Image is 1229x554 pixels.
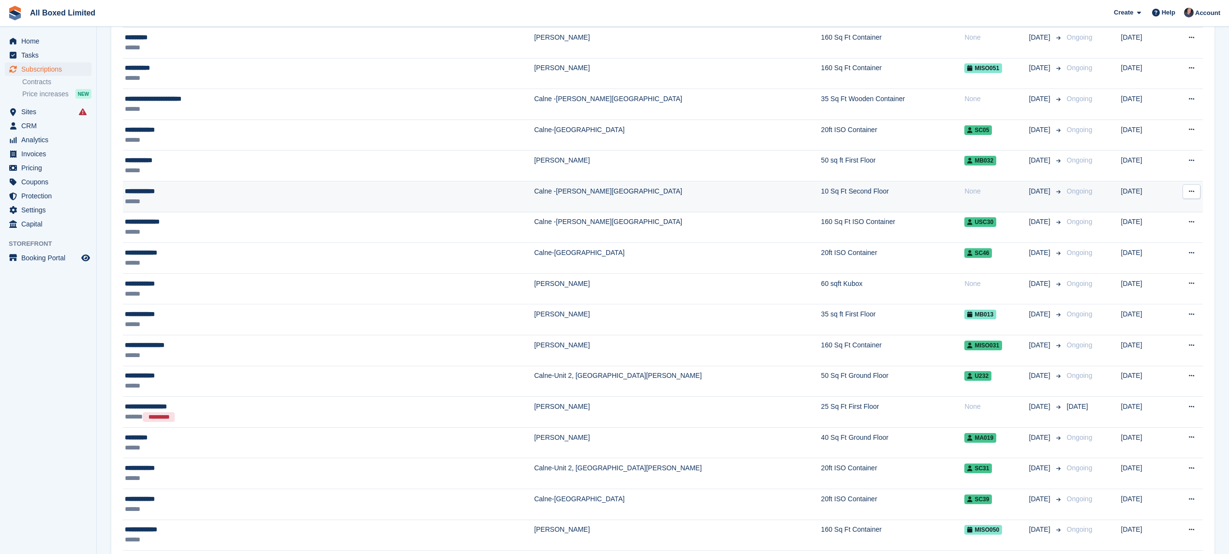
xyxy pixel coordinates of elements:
[21,119,79,133] span: CRM
[1121,243,1169,274] td: [DATE]
[821,366,965,397] td: 50 Sq Ft Ground Floor
[964,279,1029,289] div: None
[964,94,1029,104] div: None
[1121,489,1169,520] td: [DATE]
[22,77,91,87] a: Contracts
[821,212,965,243] td: 160 Sq Ft ISO Container
[964,341,1002,350] span: MISO031
[964,156,996,165] span: MB032
[5,203,91,217] a: menu
[21,62,79,76] span: Subscriptions
[1029,402,1052,412] span: [DATE]
[1029,63,1052,73] span: [DATE]
[821,427,965,458] td: 40 Sq Ft Ground Floor
[964,32,1029,43] div: None
[1029,371,1052,381] span: [DATE]
[1121,58,1169,89] td: [DATE]
[21,34,79,48] span: Home
[1067,525,1093,533] span: Ongoing
[964,433,996,443] span: MA019
[821,335,965,366] td: 160 Sq Ft Container
[9,239,96,249] span: Storefront
[534,243,821,274] td: Calne-[GEOGRAPHIC_DATA]
[534,28,821,59] td: [PERSON_NAME]
[1067,218,1093,225] span: Ongoing
[821,397,965,428] td: 25 Sq Ft First Floor
[1029,524,1052,535] span: [DATE]
[5,161,91,175] a: menu
[5,119,91,133] a: menu
[21,48,79,62] span: Tasks
[534,458,821,489] td: Calne-Unit 2, [GEOGRAPHIC_DATA][PERSON_NAME]
[21,133,79,147] span: Analytics
[1067,434,1093,441] span: Ongoing
[1121,397,1169,428] td: [DATE]
[821,273,965,304] td: 60 sqft Kubox
[534,58,821,89] td: [PERSON_NAME]
[5,217,91,231] a: menu
[22,89,91,99] a: Price increases NEW
[1121,427,1169,458] td: [DATE]
[821,58,965,89] td: 160 Sq Ft Container
[534,150,821,181] td: [PERSON_NAME]
[1067,495,1093,503] span: Ongoing
[1029,155,1052,165] span: [DATE]
[1067,372,1093,379] span: Ongoing
[5,48,91,62] a: menu
[1029,94,1052,104] span: [DATE]
[1029,32,1052,43] span: [DATE]
[964,217,996,227] span: USC30
[21,175,79,189] span: Coupons
[1067,33,1093,41] span: Ongoing
[1067,126,1093,134] span: Ongoing
[1121,120,1169,150] td: [DATE]
[1067,464,1093,472] span: Ongoing
[21,161,79,175] span: Pricing
[1162,8,1175,17] span: Help
[964,63,1002,73] span: MISO051
[534,427,821,458] td: [PERSON_NAME]
[1067,403,1088,410] span: [DATE]
[964,125,992,135] span: SC05
[1029,463,1052,473] span: [DATE]
[1121,366,1169,397] td: [DATE]
[964,186,1029,196] div: None
[21,251,79,265] span: Booking Portal
[79,108,87,116] i: Smart entry sync failures have occurred
[5,147,91,161] a: menu
[1029,433,1052,443] span: [DATE]
[964,402,1029,412] div: None
[1184,8,1194,17] img: Dan Goss
[821,304,965,335] td: 35 sq ft First Floor
[534,335,821,366] td: [PERSON_NAME]
[1029,217,1052,227] span: [DATE]
[5,34,91,48] a: menu
[1121,273,1169,304] td: [DATE]
[21,147,79,161] span: Invoices
[22,90,69,99] span: Price increases
[964,464,992,473] span: SC31
[1121,89,1169,120] td: [DATE]
[534,120,821,150] td: Calne-[GEOGRAPHIC_DATA]
[26,5,99,21] a: All Boxed Limited
[5,62,91,76] a: menu
[534,273,821,304] td: [PERSON_NAME]
[21,203,79,217] span: Settings
[1029,279,1052,289] span: [DATE]
[75,89,91,99] div: NEW
[534,397,821,428] td: [PERSON_NAME]
[5,175,91,189] a: menu
[821,243,965,274] td: 20ft ISO Container
[1029,186,1052,196] span: [DATE]
[534,520,821,551] td: [PERSON_NAME]
[1121,28,1169,59] td: [DATE]
[821,458,965,489] td: 20ft ISO Container
[534,181,821,212] td: Calne -[PERSON_NAME][GEOGRAPHIC_DATA]
[964,371,991,381] span: U232
[1067,249,1093,256] span: Ongoing
[5,189,91,203] a: menu
[964,310,996,319] span: MB013
[1029,125,1052,135] span: [DATE]
[5,133,91,147] a: menu
[1195,8,1220,18] span: Account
